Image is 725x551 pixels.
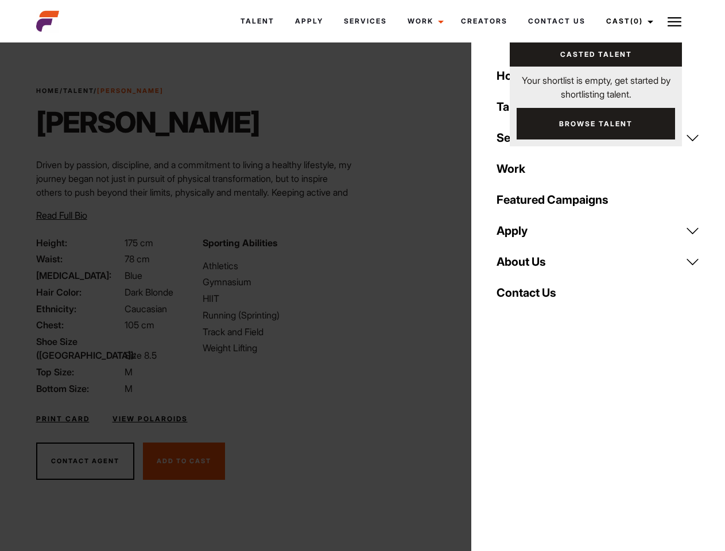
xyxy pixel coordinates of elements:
[397,6,451,37] a: Work
[36,86,164,96] span: / /
[490,246,707,277] a: About Us
[36,285,122,299] span: Hair Color:
[203,275,355,289] li: Gymnasium
[113,414,188,424] a: View Polaroids
[490,60,707,91] a: Home
[36,209,87,221] span: Read Full Bio
[125,319,154,331] span: 105 cm
[125,303,167,315] span: Caucasian
[230,6,285,37] a: Talent
[125,270,142,281] span: Blue
[157,457,211,465] span: Add To Cast
[451,6,518,37] a: Creators
[143,443,225,480] button: Add To Cast
[285,6,334,37] a: Apply
[510,42,682,67] a: Casted Talent
[203,325,355,339] li: Track and Field
[203,308,355,322] li: Running (Sprinting)
[334,6,397,37] a: Services
[596,6,660,37] a: Cast(0)
[125,350,157,361] span: Size 8.5
[36,365,122,379] span: Top Size:
[36,269,122,282] span: [MEDICAL_DATA]:
[125,286,173,298] span: Dark Blonde
[203,341,355,355] li: Weight Lifting
[36,208,87,222] button: Read Full Bio
[36,335,122,362] span: Shoe Size ([GEOGRAPHIC_DATA]):
[36,252,122,266] span: Waist:
[36,87,60,95] a: Home
[668,15,681,29] img: Burger icon
[203,259,355,273] li: Athletics
[490,91,707,122] a: Talent
[490,153,707,184] a: Work
[36,10,59,33] img: cropped-aefm-brand-fav-22-square.png
[203,292,355,305] li: HIIT
[630,17,643,25] span: (0)
[36,105,259,139] h1: [PERSON_NAME]
[490,215,707,246] a: Apply
[125,366,133,378] span: M
[490,184,707,215] a: Featured Campaigns
[36,236,122,250] span: Height:
[36,302,122,316] span: Ethnicity:
[517,108,675,139] a: Browse Talent
[490,277,707,308] a: Contact Us
[490,122,707,153] a: Services
[36,382,122,395] span: Bottom Size:
[125,237,153,249] span: 175 cm
[203,237,277,249] strong: Sporting Abilities
[36,318,122,332] span: Chest:
[125,383,133,394] span: M
[510,67,682,101] p: Your shortlist is empty, get started by shortlisting talent.
[125,253,150,265] span: 78 cm
[36,414,90,424] a: Print Card
[63,87,94,95] a: Talent
[36,158,356,227] p: Driven by passion, discipline, and a commitment to living a healthy lifestyle, my journey began n...
[518,6,596,37] a: Contact Us
[97,87,164,95] strong: [PERSON_NAME]
[36,443,134,480] button: Contact Agent
[390,73,669,421] video: Your browser does not support the video tag.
